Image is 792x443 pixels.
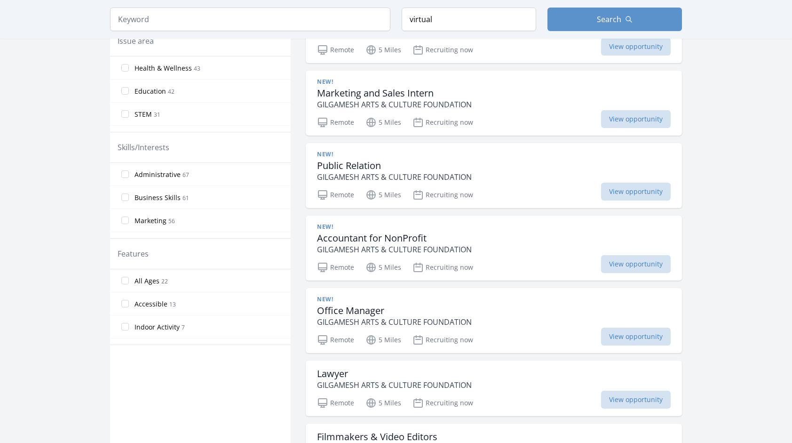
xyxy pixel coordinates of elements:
[169,300,176,308] span: 13
[121,170,129,178] input: Administrative 67
[182,323,185,331] span: 7
[402,8,536,31] input: Location
[601,183,671,201] span: View opportunity
[135,276,159,286] span: All Ages
[365,189,401,201] p: 5 Miles
[317,233,472,244] h3: Accountant for NonProfit
[118,248,149,259] legend: Features
[135,299,167,309] span: Accessible
[135,170,181,179] span: Administrative
[161,277,168,285] span: 22
[317,151,333,158] span: New!
[121,110,129,118] input: STEM 31
[317,397,354,409] p: Remote
[121,87,129,95] input: Education 42
[601,255,671,273] span: View opportunity
[601,391,671,409] span: View opportunity
[317,117,354,128] p: Remote
[317,160,472,171] h3: Public Relation
[121,300,129,307] input: Accessible 13
[168,88,174,96] span: 42
[365,262,401,273] p: 5 Miles
[412,117,473,128] p: Recruiting now
[317,171,472,183] p: GILGAMESH ARTS & CULTURE FOUNDATION
[365,117,401,128] p: 5 Miles
[154,111,160,119] span: 31
[317,316,472,328] p: GILGAMESH ARTS & CULTURE FOUNDATION
[118,35,154,47] legend: Issue area
[121,193,129,201] input: Business Skills 61
[121,277,129,284] input: All Ages 22
[306,288,682,353] a: New! Office Manager GILGAMESH ARTS & CULTURE FOUNDATION Remote 5 Miles Recruiting now View opport...
[317,99,472,110] p: GILGAMESH ARTS & CULTURE FOUNDATION
[182,194,189,202] span: 61
[317,305,472,316] h3: Office Manager
[182,171,189,179] span: 67
[118,142,169,153] legend: Skills/Interests
[365,334,401,346] p: 5 Miles
[306,361,682,416] a: Lawyer GILGAMESH ARTS & CULTURE FOUNDATION Remote 5 Miles Recruiting now View opportunity
[121,64,129,72] input: Health & Wellness 43
[601,328,671,346] span: View opportunity
[306,216,682,281] a: New! Accountant for NonProfit GILGAMESH ARTS & CULTURE FOUNDATION Remote 5 Miles Recruiting now V...
[317,379,472,391] p: GILGAMESH ARTS & CULTURE FOUNDATION
[365,397,401,409] p: 5 Miles
[317,88,472,99] h3: Marketing and Sales Intern
[317,78,333,86] span: New!
[412,262,473,273] p: Recruiting now
[601,110,671,128] span: View opportunity
[412,334,473,346] p: Recruiting now
[135,216,166,226] span: Marketing
[317,431,437,443] h3: Filmmakers & Video Editors
[135,322,180,332] span: Indoor Activity
[317,334,354,346] p: Remote
[135,87,166,96] span: Education
[135,110,152,119] span: STEM
[365,44,401,56] p: 5 Miles
[317,296,333,303] span: New!
[317,368,472,379] h3: Lawyer
[317,189,354,201] p: Remote
[135,64,192,73] span: Health & Wellness
[317,262,354,273] p: Remote
[306,71,682,136] a: New! Marketing and Sales Intern GILGAMESH ARTS & CULTURE FOUNDATION Remote 5 Miles Recruiting now...
[412,44,473,56] p: Recruiting now
[110,8,390,31] input: Keyword
[317,244,472,255] p: GILGAMESH ARTS & CULTURE FOUNDATION
[317,44,354,56] p: Remote
[121,217,129,224] input: Marketing 56
[306,143,682,208] a: New! Public Relation GILGAMESH ARTS & CULTURE FOUNDATION Remote 5 Miles Recruiting now View oppor...
[194,64,200,72] span: 43
[597,14,621,25] span: Search
[547,8,682,31] button: Search
[168,217,175,225] span: 56
[135,193,181,202] span: Business Skills
[121,323,129,330] input: Indoor Activity 7
[601,38,671,56] span: View opportunity
[412,397,473,409] p: Recruiting now
[317,223,333,231] span: New!
[412,189,473,201] p: Recruiting now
